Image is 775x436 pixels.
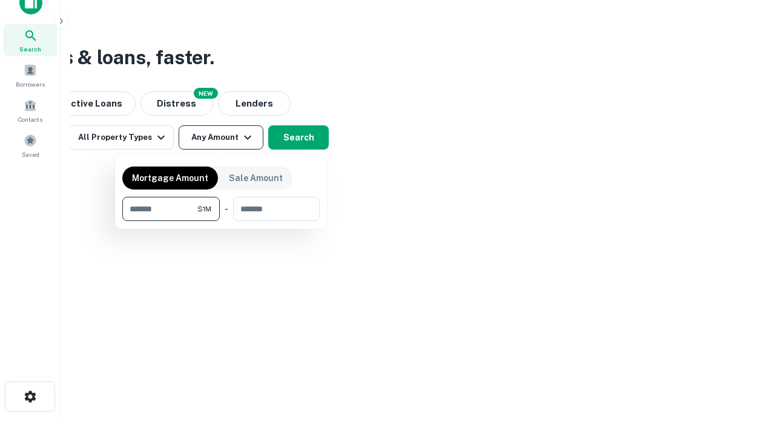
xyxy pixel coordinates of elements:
p: Mortgage Amount [132,171,208,185]
div: - [225,197,228,221]
iframe: Chat Widget [714,339,775,397]
p: Sale Amount [229,171,283,185]
span: $1M [197,203,211,214]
